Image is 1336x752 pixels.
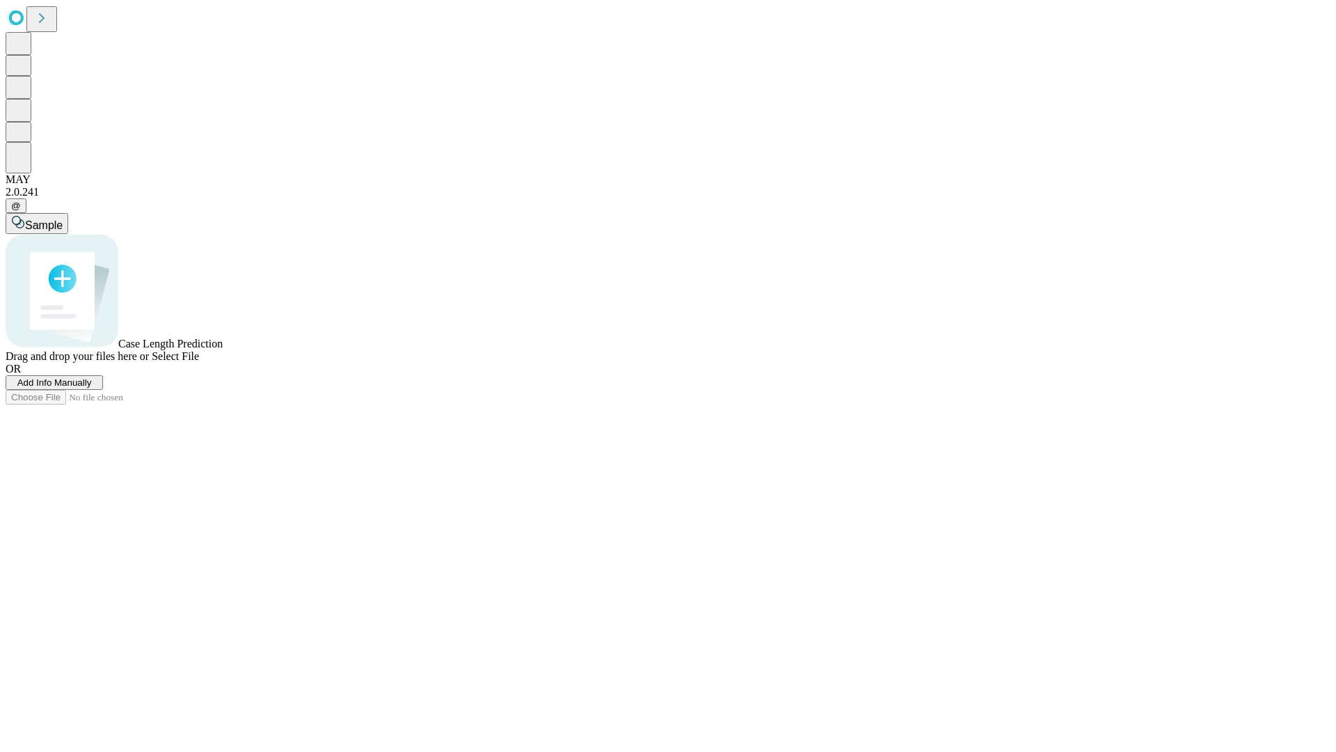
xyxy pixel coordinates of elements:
span: Add Info Manually [17,377,92,388]
button: Sample [6,213,68,234]
div: MAY [6,173,1330,186]
span: Drag and drop your files here or [6,350,149,362]
span: Case Length Prediction [118,338,223,350]
span: Select File [152,350,199,362]
button: @ [6,198,26,213]
div: 2.0.241 [6,186,1330,198]
span: OR [6,363,21,375]
button: Add Info Manually [6,375,103,390]
span: @ [11,201,21,211]
span: Sample [25,219,63,231]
